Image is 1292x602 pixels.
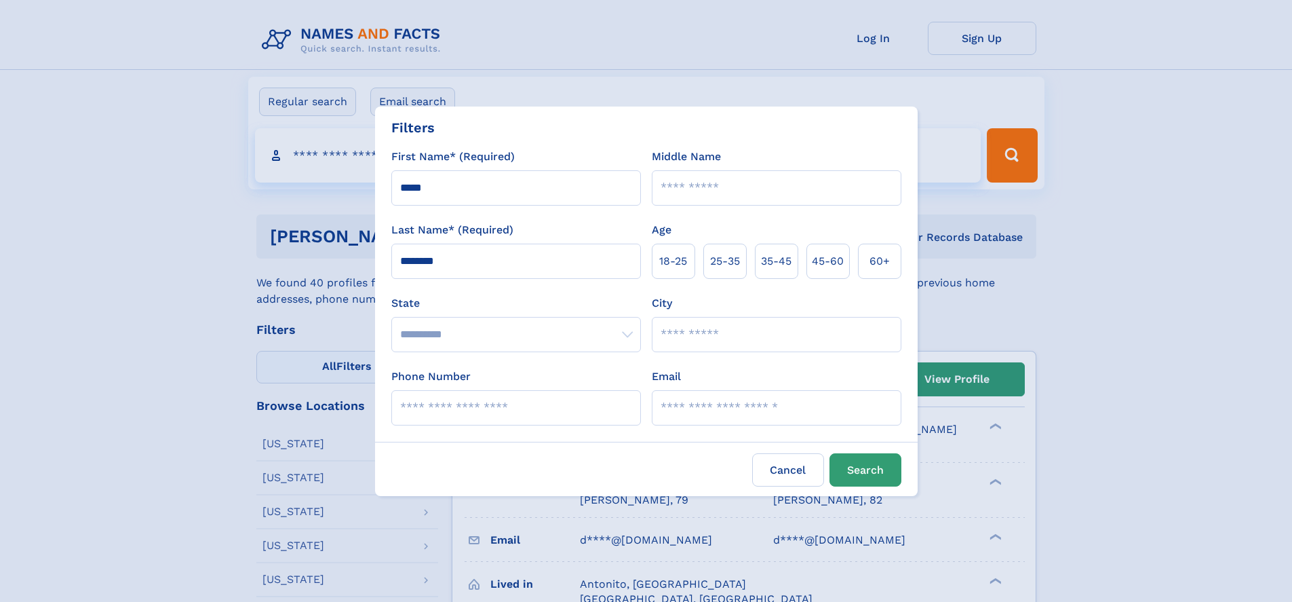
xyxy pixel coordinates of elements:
[652,149,721,165] label: Middle Name
[659,253,687,269] span: 18‑25
[391,222,513,238] label: Last Name* (Required)
[652,222,671,238] label: Age
[710,253,740,269] span: 25‑35
[391,149,515,165] label: First Name* (Required)
[391,295,641,312] label: State
[391,117,435,138] div: Filters
[812,253,844,269] span: 45‑60
[761,253,791,269] span: 35‑45
[391,369,471,385] label: Phone Number
[652,295,672,312] label: City
[752,453,824,487] label: Cancel
[652,369,681,385] label: Email
[829,453,901,487] button: Search
[869,253,890,269] span: 60+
